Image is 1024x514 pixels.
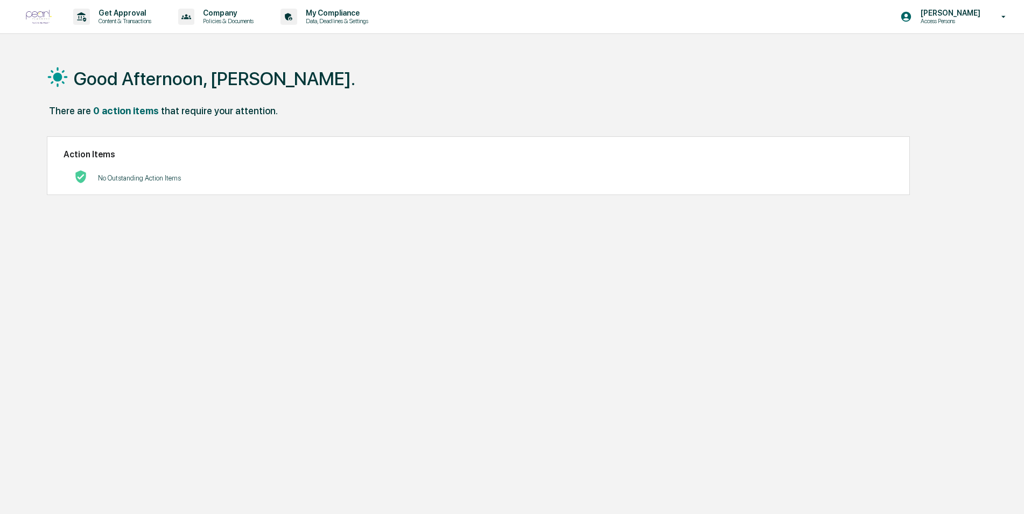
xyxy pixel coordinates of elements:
[297,9,374,17] p: My Compliance
[93,105,159,116] div: 0 action items
[90,9,157,17] p: Get Approval
[194,17,259,25] p: Policies & Documents
[912,17,986,25] p: Access Persons
[161,105,278,116] div: that require your attention.
[98,174,181,182] p: No Outstanding Action Items
[74,170,87,183] img: No Actions logo
[26,10,52,24] img: logo
[194,9,259,17] p: Company
[74,68,355,89] h1: Good Afternoon, [PERSON_NAME].
[49,105,91,116] div: There are
[64,149,893,159] h2: Action Items
[297,17,374,25] p: Data, Deadlines & Settings
[912,9,986,17] p: [PERSON_NAME]
[90,17,157,25] p: Content & Transactions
